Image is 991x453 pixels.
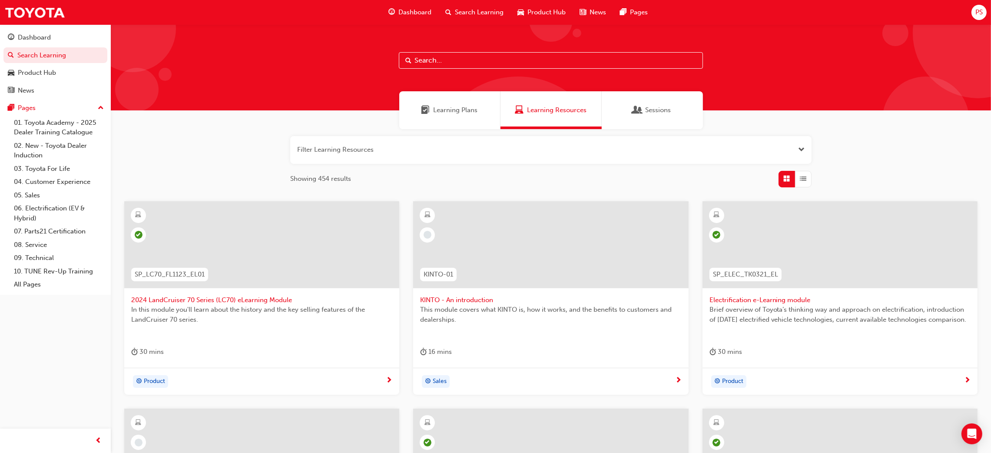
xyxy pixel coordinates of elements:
span: Sales [433,376,447,386]
span: news-icon [8,87,14,95]
span: learningRecordVerb_PASS-icon [713,439,720,446]
a: news-iconNews [573,3,613,21]
a: guage-iconDashboard [381,3,438,21]
button: PS [971,5,987,20]
span: learningRecordVerb_NONE-icon [135,439,143,446]
a: KINTO-01KINTO - An introductionThis module covers what KINTO is, how it works, and the benefits t... [413,201,688,395]
span: duration-icon [709,346,716,357]
a: car-iconProduct Hub [510,3,573,21]
div: Pages [18,103,36,113]
div: Dashboard [18,33,51,43]
span: SP_LC70_FL1123_EL01 [135,270,205,280]
span: prev-icon [96,436,102,446]
span: target-icon [714,376,720,387]
span: learningResourceType_ELEARNING-icon [424,417,431,429]
span: learningResourceType_ELEARNING-icon [713,417,719,429]
span: Search [405,56,411,66]
a: 10. TUNE Rev-Up Training [10,265,107,278]
a: 08. Service [10,238,107,252]
span: pages-icon [8,104,14,112]
span: 2024 LandCruiser 70 Series (LC70) eLearning Module [131,295,392,305]
span: car-icon [8,69,14,77]
span: learningRecordVerb_PASS-icon [135,231,143,239]
span: learningResourceType_ELEARNING-icon [136,210,142,221]
button: Pages [3,100,107,116]
span: SP_ELEC_TK0321_EL [713,270,778,280]
span: next-icon [675,377,682,385]
span: Search Learning [455,7,504,17]
span: duration-icon [420,346,427,357]
div: 16 mins [420,346,452,357]
div: 30 mins [709,346,742,357]
span: learningResourceType_ELEARNING-icon [713,210,719,221]
span: learningResourceType_ELEARNING-icon [424,210,431,221]
span: PS [975,7,983,17]
div: Open Intercom Messenger [961,423,982,444]
span: Sessions [646,105,671,115]
span: news-icon [580,7,586,18]
a: 01. Toyota Academy - 2025 Dealer Training Catalogue [10,116,107,139]
div: Product Hub [18,68,56,78]
button: Open the filter [798,145,805,155]
a: 07. Parts21 Certification [10,225,107,238]
a: Search Learning [3,47,107,63]
span: Electrification e-Learning module [709,295,971,305]
span: learningRecordVerb_COMPLETE-icon [424,439,431,446]
a: All Pages [10,278,107,291]
input: Search... [399,52,703,69]
a: SessionsSessions [602,91,703,129]
a: 06. Electrification (EV & Hybrid) [10,202,107,225]
a: Dashboard [3,30,107,46]
a: SP_ELEC_TK0321_ELElectrification e-Learning moduleBrief overview of Toyota’s thinking way and app... [703,201,978,395]
span: Learning Resources [527,105,587,115]
a: Product Hub [3,65,107,81]
span: next-icon [964,377,971,385]
a: 05. Sales [10,189,107,202]
span: Product [144,376,165,386]
a: search-iconSearch Learning [438,3,510,21]
a: 02. New - Toyota Dealer Induction [10,139,107,162]
span: List [800,174,807,184]
span: target-icon [136,376,142,387]
span: learningRecordVerb_NONE-icon [424,231,431,239]
span: Sessions [633,105,642,115]
span: Showing 454 results [290,174,351,184]
a: SP_LC70_FL1123_EL012024 LandCruiser 70 Series (LC70) eLearning ModuleIn this module you'll learn ... [124,201,399,395]
span: next-icon [386,377,392,385]
a: News [3,83,107,99]
a: Learning ResourcesLearning Resources [500,91,602,129]
span: pages-icon [620,7,626,18]
span: KINTO - An introduction [420,295,681,305]
span: Product [722,376,743,386]
span: Dashboard [398,7,431,17]
button: DashboardSearch LearningProduct HubNews [3,28,107,100]
a: pages-iconPages [613,3,655,21]
span: Learning Plans [421,105,430,115]
a: 09. Technical [10,251,107,265]
img: Trak [4,3,65,22]
span: KINTO-01 [424,270,453,280]
span: Brief overview of Toyota’s thinking way and approach on electrification, introduction of [DATE] e... [709,305,971,324]
span: This module covers what KINTO is, how it works, and the benefits to customers and dealerships. [420,305,681,324]
a: 03. Toyota For Life [10,162,107,176]
span: In this module you'll learn about the history and the key selling features of the LandCruiser 70 ... [131,305,392,324]
span: target-icon [425,376,431,387]
span: car-icon [517,7,524,18]
span: guage-icon [8,34,14,42]
span: Pages [630,7,648,17]
div: 30 mins [131,346,164,357]
span: Learning Resources [515,105,524,115]
span: News [590,7,606,17]
span: guage-icon [388,7,395,18]
div: News [18,86,34,96]
span: learningRecordVerb_COMPLETE-icon [713,231,720,239]
span: up-icon [98,103,104,114]
span: duration-icon [131,346,138,357]
span: Learning Plans [434,105,478,115]
span: search-icon [445,7,451,18]
span: search-icon [8,52,14,60]
span: learningResourceType_ELEARNING-icon [136,417,142,429]
a: 04. Customer Experience [10,175,107,189]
